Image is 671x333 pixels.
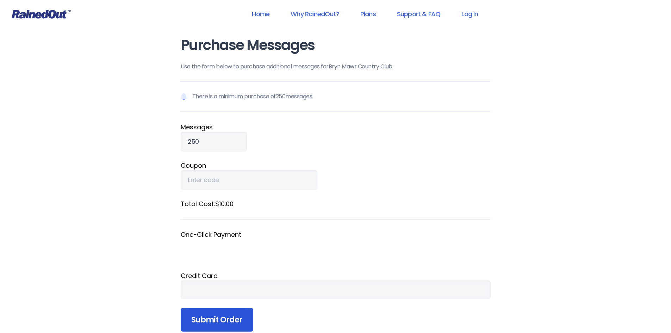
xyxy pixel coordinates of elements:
[188,286,484,294] iframe: Secure card payment input frame
[181,170,317,190] input: Enter code
[181,161,491,170] label: Coupon
[388,6,449,22] a: Support & FAQ
[181,239,491,262] iframe: Secure payment button frame
[181,199,491,209] label: Total Cost: $10.00
[452,6,487,22] a: Log In
[181,230,491,262] fieldset: One-Click Payment
[351,6,385,22] a: Plans
[281,6,348,22] a: Why RainedOut?
[181,92,187,101] img: Notification icon
[181,132,247,152] input: Qty
[181,308,253,332] input: Submit Order
[181,271,491,280] div: Credit Card
[181,81,491,112] p: There is a minimum purchase of 250 messages.
[181,62,491,71] p: Use the form below to purchase additional messages for Bryn Mawr Country Club .
[181,37,491,53] h1: Purchase Messages
[181,122,491,132] label: Message s
[243,6,279,22] a: Home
